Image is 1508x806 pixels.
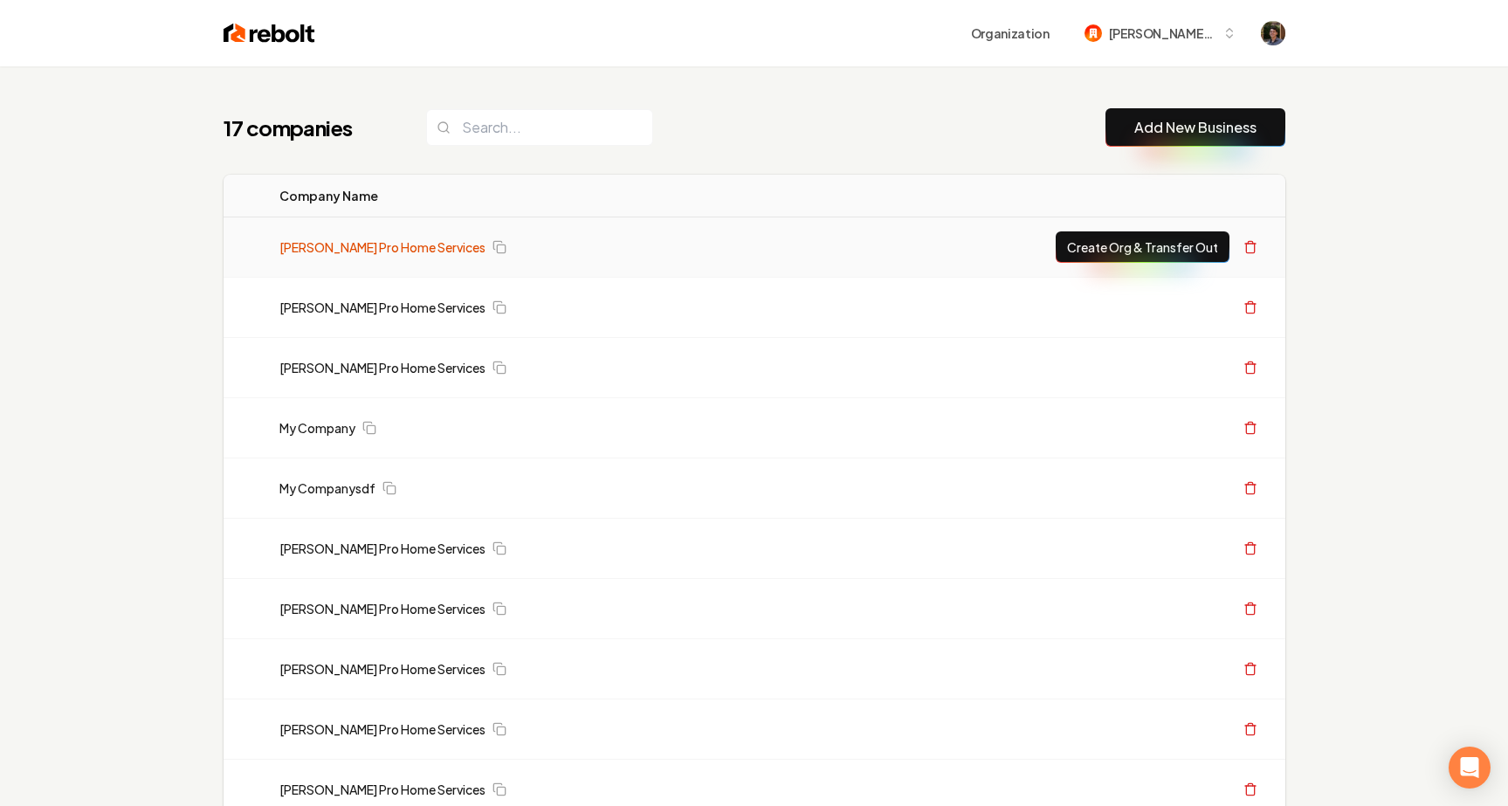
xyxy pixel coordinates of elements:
a: [PERSON_NAME] Pro Home Services [279,720,485,738]
input: Search... [426,109,653,146]
a: [PERSON_NAME] Pro Home Services [279,781,485,798]
button: Create Org & Transfer Out [1056,231,1229,263]
a: [PERSON_NAME] Pro Home Services [279,600,485,617]
a: [PERSON_NAME] Pro Home Services [279,238,485,256]
span: [PERSON_NAME]-62 [1109,24,1215,43]
th: Company Name [265,175,787,217]
a: Add New Business [1134,117,1257,138]
a: [PERSON_NAME] Pro Home Services [279,299,485,316]
a: [PERSON_NAME] Pro Home Services [279,540,485,557]
a: My Company [279,419,355,437]
button: Open user button [1261,21,1285,45]
h1: 17 companies [224,114,391,141]
button: Organization [961,17,1060,49]
div: Open Intercom Messenger [1449,747,1491,789]
img: mitchell-62 [1085,24,1102,42]
img: Rebolt Logo [224,21,315,45]
img: Mitchell Stahl [1261,21,1285,45]
a: [PERSON_NAME] Pro Home Services [279,660,485,678]
a: My Companysdf [279,479,375,497]
a: [PERSON_NAME] Pro Home Services [279,359,485,376]
button: Add New Business [1105,108,1285,147]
